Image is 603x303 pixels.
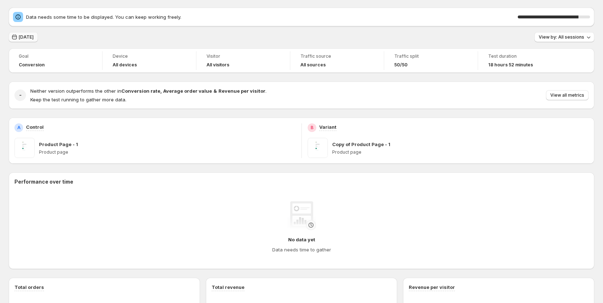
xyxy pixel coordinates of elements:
h2: B [311,125,313,131]
a: Traffic split50/50 [394,53,468,69]
img: Product Page - 1 [14,138,35,158]
p: Control [26,123,44,131]
span: View all metrics [550,92,584,98]
h4: All devices [113,62,137,68]
a: GoalConversion [19,53,92,69]
span: [DATE] [19,34,34,40]
p: Copy of Product Page - 1 [332,141,390,148]
img: No data yet [287,201,316,230]
strong: & [213,88,217,94]
h4: No data yet [288,236,315,243]
span: 18 hours 52 minutes [488,62,533,68]
button: View by: All sessions [534,32,594,42]
h2: - [19,92,22,99]
span: Visitor [207,53,280,59]
strong: Average order value [163,88,212,94]
img: Copy of Product Page - 1 [308,138,328,158]
p: Product Page - 1 [39,141,78,148]
span: Device [113,53,186,59]
p: Variant [319,123,337,131]
h3: Total orders [14,284,44,291]
button: [DATE] [9,32,38,42]
h2: A [17,125,21,131]
h4: All visitors [207,62,229,68]
strong: Revenue per visitor [218,88,265,94]
a: Test duration18 hours 52 minutes [488,53,562,69]
h4: Data needs time to gather [272,246,331,253]
h3: Total revenue [212,284,244,291]
span: View by: All sessions [539,34,584,40]
span: Conversion [19,62,45,68]
strong: Conversion rate [121,88,160,94]
a: DeviceAll devices [113,53,186,69]
span: 50/50 [394,62,408,68]
span: Neither version outperforms the other in . [30,88,266,94]
h3: Revenue per visitor [409,284,455,291]
span: Goal [19,53,92,59]
strong: , [160,88,162,94]
span: Traffic source [300,53,374,59]
span: Traffic split [394,53,468,59]
a: VisitorAll visitors [207,53,280,69]
p: Product page [332,149,589,155]
span: Data needs some time to be displayed. You can keep working freely. [26,13,518,21]
p: Product page [39,149,296,155]
a: Traffic sourceAll sources [300,53,374,69]
span: Test duration [488,53,562,59]
span: Keep the test running to gather more data. [30,97,126,102]
h2: Performance over time [14,178,589,185]
h4: All sources [300,62,326,68]
button: View all metrics [546,90,589,100]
